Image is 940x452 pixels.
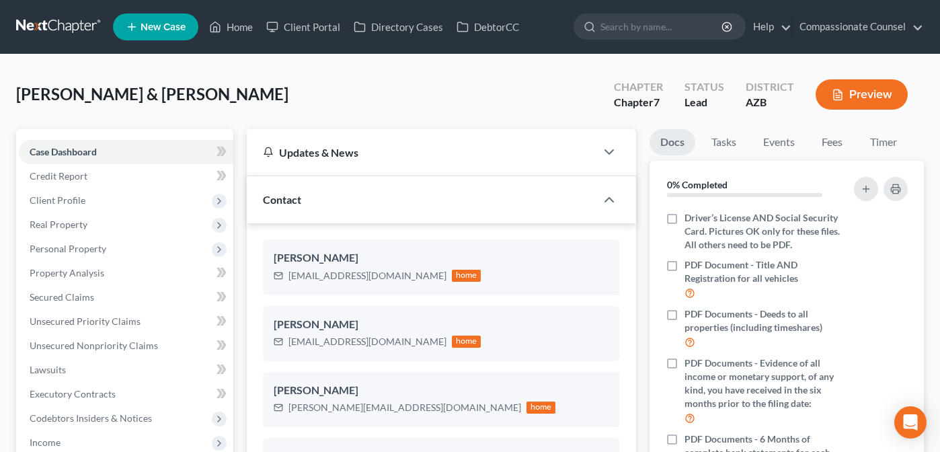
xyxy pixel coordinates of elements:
div: Status [684,79,724,95]
span: Client Profile [30,194,85,206]
a: Timer [859,129,908,155]
a: Home [202,15,260,39]
a: Tasks [701,129,747,155]
div: [PERSON_NAME] [274,383,609,399]
a: Unsecured Priority Claims [19,309,233,334]
span: Property Analysis [30,267,104,278]
button: Preview [816,79,908,110]
span: Secured Claims [30,291,94,303]
span: PDF Documents - Deeds to all properties (including timeshares) [684,307,844,334]
div: [PERSON_NAME][EMAIL_ADDRESS][DOMAIN_NAME] [288,401,521,414]
a: Docs [650,129,695,155]
span: [PERSON_NAME] & [PERSON_NAME] [16,84,288,104]
span: Unsecured Priority Claims [30,315,141,327]
span: New Case [141,22,186,32]
a: Directory Cases [347,15,450,39]
div: [EMAIL_ADDRESS][DOMAIN_NAME] [288,335,446,348]
a: Compassionate Counsel [793,15,923,39]
span: Personal Property [30,243,106,254]
span: Income [30,437,61,448]
div: District [746,79,794,95]
div: AZB [746,95,794,110]
span: Unsecured Nonpriority Claims [30,340,158,351]
a: Case Dashboard [19,140,233,164]
div: Chapter [614,95,663,110]
span: PDF Documents - Evidence of all income or monetary support, of any kind, you have received in the... [684,356,844,410]
a: Executory Contracts [19,382,233,406]
a: Help [746,15,791,39]
span: Driver’s License AND Social Security Card. Pictures OK only for these files. All others need to b... [684,211,844,252]
input: Search by name... [600,14,723,39]
div: [PERSON_NAME] [274,250,609,266]
a: Fees [811,129,854,155]
a: Lawsuits [19,358,233,382]
div: Lead [684,95,724,110]
div: Updates & News [263,145,580,159]
div: home [452,270,481,282]
div: home [452,336,481,348]
a: Events [752,129,806,155]
div: [PERSON_NAME] [274,317,609,333]
a: Secured Claims [19,285,233,309]
span: 7 [654,96,660,108]
strong: 0% Completed [667,179,728,190]
span: Codebtors Insiders & Notices [30,412,152,424]
a: DebtorCC [450,15,526,39]
span: PDF Document - Title AND Registration for all vehicles [684,258,844,285]
span: Credit Report [30,170,87,182]
div: home [526,402,556,414]
span: Lawsuits [30,364,66,375]
span: Executory Contracts [30,388,116,400]
a: Unsecured Nonpriority Claims [19,334,233,358]
span: Real Property [30,219,87,230]
div: Open Intercom Messenger [894,406,927,439]
a: Client Portal [260,15,347,39]
div: [EMAIL_ADDRESS][DOMAIN_NAME] [288,269,446,282]
a: Property Analysis [19,261,233,285]
span: Case Dashboard [30,146,97,157]
div: Chapter [614,79,663,95]
span: Contact [263,193,301,206]
a: Credit Report [19,164,233,188]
